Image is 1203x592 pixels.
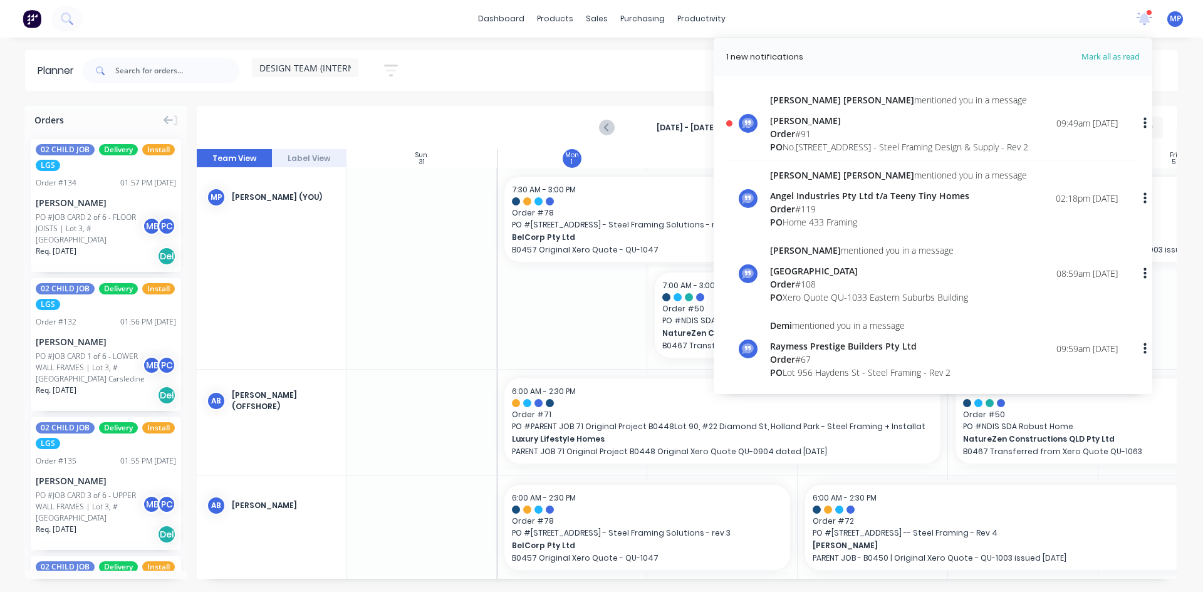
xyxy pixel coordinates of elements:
[770,353,950,366] div: # 67
[770,169,1027,182] div: mentioned you in a message
[770,127,1028,140] div: # 91
[142,495,161,514] div: ME
[770,353,795,365] span: Order
[770,128,795,140] span: Order
[770,319,792,331] span: Demi
[580,9,614,28] div: sales
[512,245,933,254] p: B0457 Original Xero Quote - QU-1047
[1056,267,1118,280] div: 08:59am [DATE]
[36,561,95,573] span: 02 CHILD JOB
[770,264,968,278] div: [GEOGRAPHIC_DATA]
[770,244,841,256] span: [PERSON_NAME]
[770,278,968,291] div: # 108
[36,299,60,310] span: LGS
[531,9,580,28] div: products
[157,247,176,266] div: Del
[36,385,76,396] span: Req. [DATE]
[142,217,161,236] div: ME
[770,94,914,106] span: [PERSON_NAME] [PERSON_NAME]
[813,492,877,503] span: 6:00 AM - 2:30 PM
[614,9,671,28] div: purchasing
[36,246,76,257] span: Req. [DATE]
[157,386,176,405] div: Del
[120,177,176,189] div: 01:57 PM [DATE]
[36,351,146,385] div: PO #JOB CARD 1 of 6 - LOWER WALL FRAMES | Lot 3, #[GEOGRAPHIC_DATA] Carsledine
[157,495,176,514] div: PC
[36,144,95,155] span: 02 CHILD JOB
[662,303,933,314] span: Order # 50
[232,192,336,203] div: [PERSON_NAME] (You)
[770,141,783,153] span: PO
[142,356,161,375] div: ME
[770,291,783,303] span: PO
[36,474,176,487] div: [PERSON_NAME]
[23,9,41,28] img: Factory
[512,386,576,397] span: 6:00 AM - 2:30 PM
[770,366,950,379] div: Lot 956 Haydens St - Steel Framing - Rev 2
[142,422,175,434] span: Install
[1056,192,1118,205] div: 02:18pm [DATE]
[770,291,968,304] div: Xero Quote QU-1033 Eastern Suburbs Building
[770,366,783,378] span: PO
[662,341,933,350] p: B0467 Transferred from Xero Quote QU-1063
[142,144,175,155] span: Install
[512,434,891,445] span: Luxury Lifestyle Homes
[115,58,239,83] input: Search for orders...
[415,152,427,159] div: Sun
[624,122,749,133] strong: [DATE] - [DATE]
[157,356,176,375] div: PC
[197,149,272,168] button: Team View
[770,93,1028,106] div: mentioned you in a message
[770,140,1028,153] div: No.[STREET_ADDRESS] - Steel Framing Design & Supply - Rev 2
[207,392,226,410] div: AB
[1172,159,1175,165] div: 5
[512,184,576,195] span: 7:30 AM - 3:00 PM
[671,9,732,28] div: productivity
[36,283,95,294] span: 02 CHILD JOB
[1170,13,1181,24] span: MP
[1056,342,1118,355] div: 09:59am [DATE]
[207,496,226,515] div: AB
[36,455,76,467] div: Order # 135
[512,447,933,456] p: PARENT JOB 71 Original Project B0448 Original Xero Quote QU-0904 dated [DATE]
[770,340,950,353] div: Raymess Prestige Builders Pty Ltd
[157,525,176,544] div: Del
[512,219,933,231] span: PO # [STREET_ADDRESS] - Steel Framing Solutions - rev 3
[232,390,336,412] div: [PERSON_NAME] (OFFSHORE)
[36,212,146,246] div: PO #JOB CARD 2 of 6 - FLOOR JOISTS | Lot 3, #[GEOGRAPHIC_DATA]
[770,278,795,290] span: Order
[38,63,80,78] div: Planner
[512,553,783,563] p: B0457 Original Xero Quote - QU-1047
[99,561,138,573] span: Delivery
[512,527,783,539] span: PO # [STREET_ADDRESS] - Steel Framing Solutions - rev 3
[571,159,573,165] div: 1
[512,409,933,420] span: Order # 71
[770,189,1027,202] div: Angel Industries Pty Ltd t/a Teeny Tiny Homes
[99,422,138,434] span: Delivery
[1036,51,1140,63] span: Mark all as read
[34,113,64,127] span: Orders
[662,328,906,339] span: NatureZen Constructions QLD Pty Ltd
[36,160,60,171] span: LGS
[512,492,576,503] span: 6:00 AM - 2:30 PM
[1170,152,1177,159] div: Fri
[99,283,138,294] span: Delivery
[662,280,727,291] span: 7:00 AM - 3:00 PM
[770,169,914,181] span: [PERSON_NAME] [PERSON_NAME]
[770,216,783,228] span: PO
[36,196,176,209] div: [PERSON_NAME]
[157,217,176,236] div: PC
[726,51,803,63] div: 1 new notifications
[142,561,175,573] span: Install
[770,319,950,332] div: mentioned you in a message
[259,61,367,75] span: DESIGN TEAM (INTERNAL)
[36,524,76,535] span: Req. [DATE]
[813,540,1192,551] span: [PERSON_NAME]
[36,316,76,328] div: Order # 132
[472,9,531,28] a: dashboard
[120,455,176,467] div: 01:55 PM [DATE]
[512,540,756,551] span: BelCorp Pty Ltd
[36,438,60,449] span: LGS
[99,144,138,155] span: Delivery
[272,149,347,168] button: Label View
